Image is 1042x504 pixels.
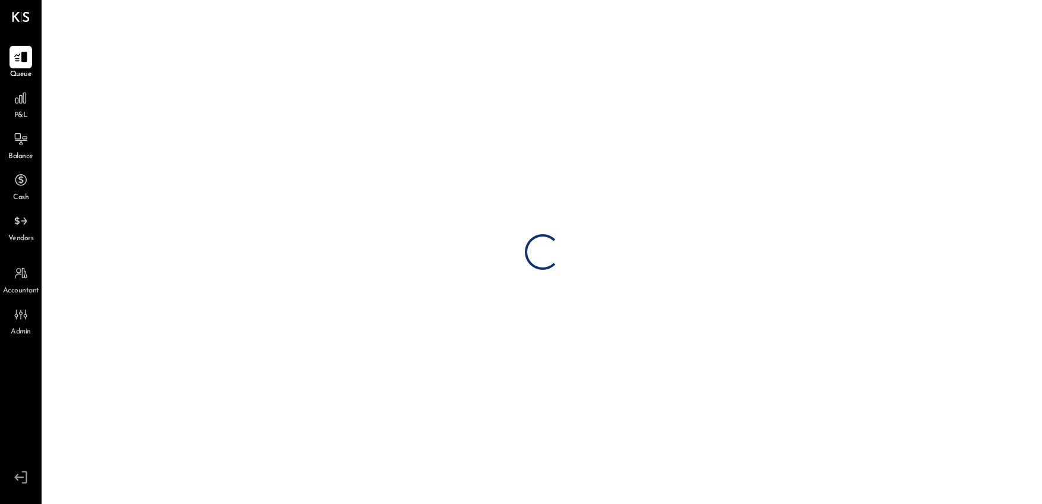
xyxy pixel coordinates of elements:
[1,46,41,80] a: Queue
[13,193,28,203] span: Cash
[1,303,41,338] a: Admin
[1,87,41,121] a: P&L
[10,70,32,80] span: Queue
[14,111,28,121] span: P&L
[3,286,39,297] span: Accountant
[8,234,34,244] span: Vendors
[1,128,41,162] a: Balance
[1,169,41,203] a: Cash
[11,327,31,338] span: Admin
[1,210,41,244] a: Vendors
[8,152,33,162] span: Balance
[1,262,41,297] a: Accountant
